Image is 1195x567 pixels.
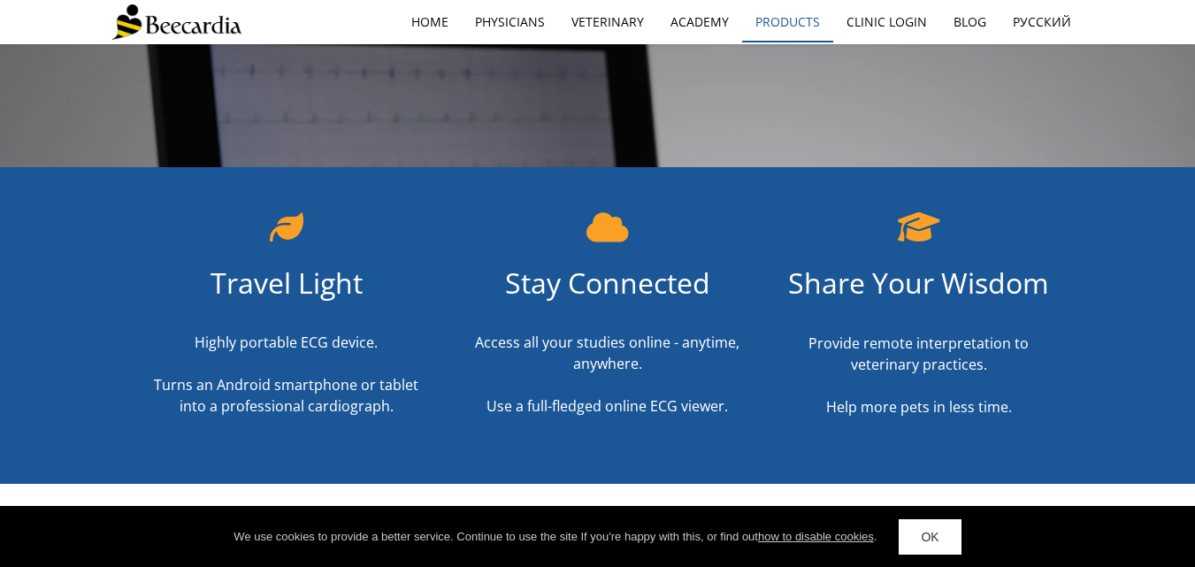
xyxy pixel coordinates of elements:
a: Physicians [462,2,558,42]
span: Highly portable ECG device. [195,333,378,352]
span: T [154,375,162,395]
span: Access all your studies online - anytime, anywhere. [475,333,739,373]
span: Use a full-fledged online ECG viewer. [486,396,728,416]
a: how to disable cookies [758,530,874,543]
a: Blog [940,2,1000,42]
a: Veterinary [558,2,657,42]
a: Русский [1000,2,1084,42]
span: urns an Android smartphone or tablet into a professional cardiograph. [162,375,418,416]
img: Beecardia [111,4,241,40]
span: Stay Connected [505,264,710,302]
a: OK [899,519,961,555]
span: Travel Light [211,264,363,302]
a: Academy [657,2,742,42]
div: We use cookies to provide a better service. Continue to use the site If you're happy with this, o... [234,528,877,546]
span: Provide remote interpretation to veterinary practices. [808,333,1029,374]
a: Clinic Login [833,2,940,42]
span: Share Your Wisdom [788,264,1049,302]
span: Help more pets in less time. [826,397,1012,417]
a: home [398,2,462,42]
a: Products [742,2,833,42]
